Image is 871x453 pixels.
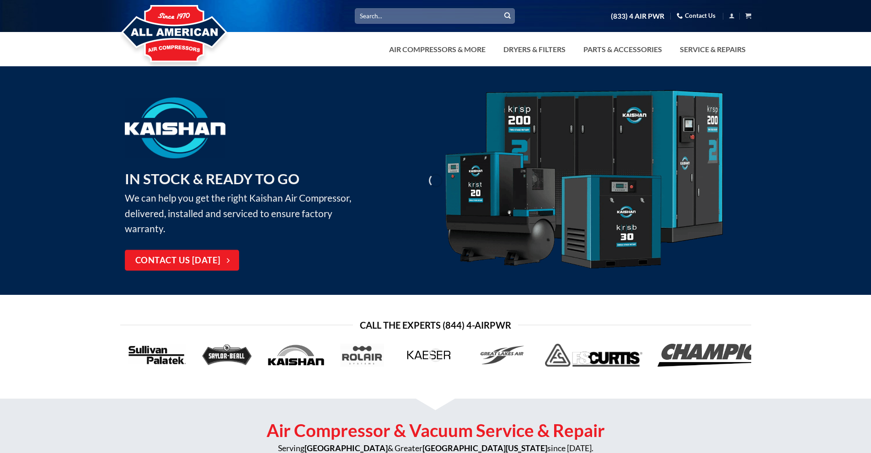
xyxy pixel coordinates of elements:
[677,9,716,23] a: Contact Us
[305,443,388,453] strong: [GEOGRAPHIC_DATA]
[745,10,751,21] a: View cart
[674,40,751,59] a: Service & Repairs
[360,318,511,332] span: Call the Experts (844) 4-AirPwr
[501,9,514,23] button: Submit
[120,419,751,442] h2: Air Compressor & Vacuum Service & Repair
[611,8,664,24] a: (833) 4 AIR PWR
[442,90,726,272] img: Kaishan
[729,10,735,21] a: Login
[498,40,571,59] a: Dryers & Filters
[135,254,221,267] span: Contact Us [DATE]
[125,168,365,236] p: We can help you get the right Kaishan Air Compressor, delivered, installed and serviced to ensure...
[355,8,515,23] input: Search…
[125,250,239,271] a: Contact Us [DATE]
[578,40,668,59] a: Parts & Accessories
[422,443,547,453] strong: [GEOGRAPHIC_DATA][US_STATE]
[125,97,225,158] img: Kaishan
[125,170,299,187] strong: IN STOCK & READY TO GO
[384,40,491,59] a: Air Compressors & More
